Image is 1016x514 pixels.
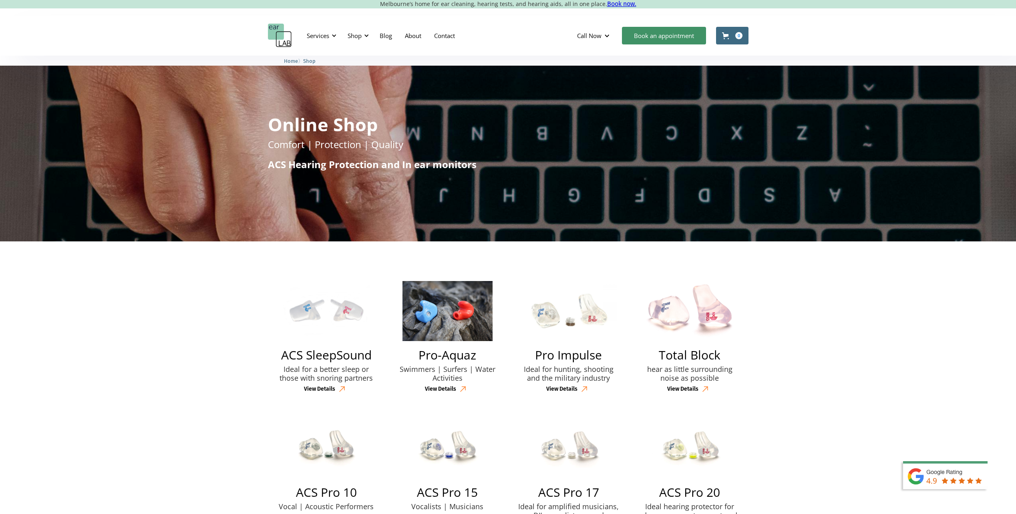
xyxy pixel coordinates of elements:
[639,365,740,382] p: hear as little surrounding noise as possible
[343,24,371,48] div: Shop
[303,58,316,64] span: Shop
[716,27,748,44] a: Open cart
[667,386,698,393] div: View Details
[646,418,733,478] img: ACS Pro 20
[284,58,298,64] span: Home
[268,115,378,133] h1: Online Shop
[284,57,298,64] a: Home
[268,158,477,171] strong: ACS Hearing Protection and In ear monitors
[389,279,506,396] a: Pro-AquazPro-AquazSwimmers | Surfers | Water ActivitiesView Details
[417,486,478,498] h2: ACS Pro 15
[348,32,362,40] div: Shop
[577,32,602,40] div: Call Now
[373,24,398,47] a: Blog
[735,32,742,39] div: 0
[659,349,720,361] h2: Total Block
[302,24,339,48] div: Services
[268,279,385,396] a: ACS SleepSoundACS SleepSoundIdeal for a better sleep or those with snoring partnersView Details
[535,349,602,361] h2: Pro Impulse
[622,27,706,44] a: Book an appointment
[397,502,498,511] p: Vocalists | Musicians
[525,418,612,478] img: ACS Pro 17
[283,281,370,341] img: ACS SleepSound
[307,32,329,40] div: Services
[268,137,403,151] p: Comfort | Protection | Quality
[631,279,748,396] a: Total BlockTotal Blockhear as little surrounding noise as possibleView Details
[398,24,428,47] a: About
[538,486,599,498] h2: ACS Pro 17
[659,486,720,498] h2: ACS Pro 20
[296,486,357,498] h2: ACS Pro 10
[304,386,335,393] div: View Details
[644,281,735,341] img: Total Block
[283,418,370,478] img: ACS Pro 10
[418,349,476,361] h2: Pro-Aquaz
[276,502,377,511] p: Vocal | Acoustic Performers
[404,418,491,478] img: ACS Pro 15
[281,349,372,361] h2: ACS SleepSound
[303,57,316,64] a: Shop
[397,365,498,382] p: Swimmers | Surfers | Water Activities
[571,24,618,48] div: Call Now
[510,279,628,396] a: Pro ImpulsePro ImpulseIdeal for hunting, shooting and the military industryView Details
[425,386,456,393] div: View Details
[268,24,292,48] a: home
[276,365,377,382] p: Ideal for a better sleep or those with snoring partners
[518,365,620,382] p: Ideal for hunting, shooting and the military industry
[402,281,493,341] img: Pro-Aquaz
[521,281,617,341] img: Pro Impulse
[428,24,461,47] a: Contact
[546,386,577,393] div: View Details
[284,57,303,65] li: 〉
